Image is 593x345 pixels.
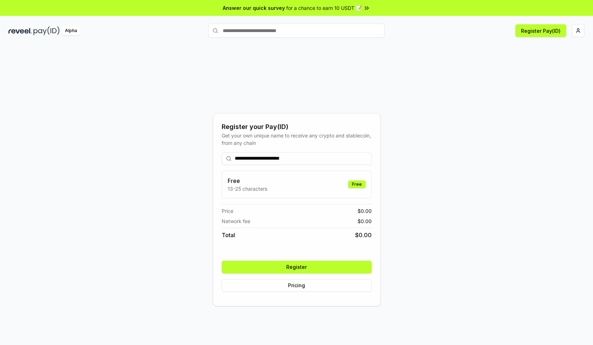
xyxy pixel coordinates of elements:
div: Register your Pay(ID) [222,122,372,132]
span: Price [222,207,233,215]
button: Register [222,261,372,273]
div: Get your own unique name to receive any crypto and stablecoin, from any chain [222,132,372,147]
div: Alpha [61,26,81,35]
button: Register Pay(ID) [515,24,566,37]
h3: Free [228,177,267,185]
span: Total [222,231,235,239]
img: pay_id [34,26,60,35]
span: for a chance to earn 10 USDT 📝 [286,4,362,12]
span: Answer our quick survey [223,4,285,12]
div: Free [348,180,366,188]
span: $ 0.00 [355,231,372,239]
img: reveel_dark [8,26,32,35]
span: $ 0.00 [358,217,372,225]
p: 13-25 characters [228,185,267,192]
span: Network fee [222,217,250,225]
button: Pricing [222,279,372,292]
span: $ 0.00 [358,207,372,215]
